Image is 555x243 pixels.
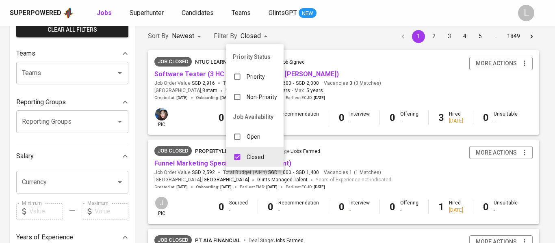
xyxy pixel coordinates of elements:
p: Closed [247,153,264,161]
li: Job Availability [226,107,284,127]
p: Priority [247,73,265,81]
p: Non-Priority [247,93,277,101]
li: Priority Status [226,47,284,67]
p: Open [247,133,260,141]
